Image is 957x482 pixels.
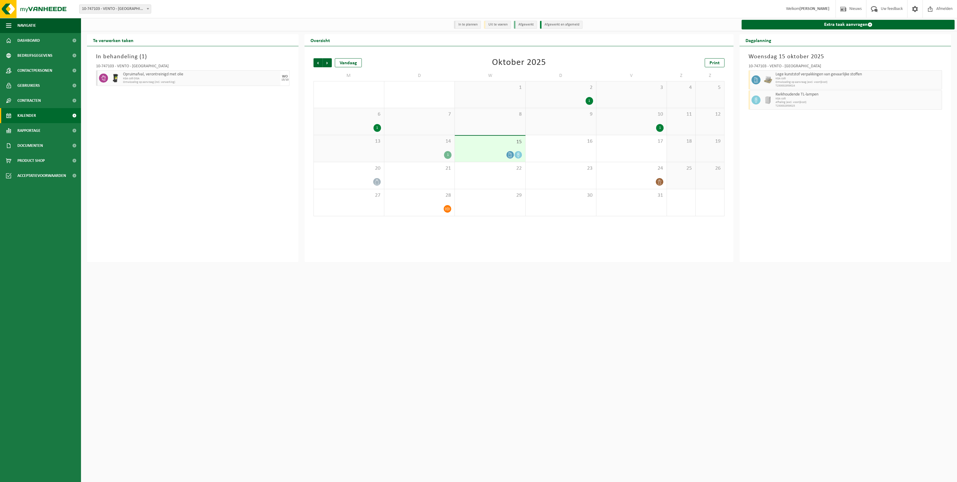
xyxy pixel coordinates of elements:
[304,34,336,46] h2: Overzicht
[317,138,381,145] span: 13
[484,21,511,29] li: Uit te voeren
[763,75,772,84] img: LP-PA-00000-WDN-11
[96,64,289,70] div: 10-747103 - VENTO - [GEOGRAPHIC_DATA]
[458,111,522,118] span: 8
[596,70,667,81] td: V
[17,93,41,108] span: Contracten
[17,18,36,33] span: Navigatie
[17,153,45,168] span: Product Shop
[739,34,777,46] h2: Dagplanning
[775,84,940,88] span: T250002959024
[670,111,692,118] span: 11
[705,58,724,67] a: Print
[17,33,40,48] span: Dashboard
[775,101,940,104] span: Afhaling (excl. voorrijkost)
[317,111,381,118] span: 6
[323,58,332,67] span: Volgende
[17,108,36,123] span: Kalender
[79,5,151,13] span: 10-747103 - VENTO - OUDENAARDE
[775,80,940,84] span: Omwisseling op aanvraag (excl. voorrijkost)
[87,34,139,46] h2: Te verwerken taken
[387,192,452,199] span: 28
[699,165,721,172] span: 26
[458,192,522,199] span: 29
[17,123,40,138] span: Rapportage
[775,104,940,108] span: T250002959025
[123,80,279,84] span: Omwisseling op aanvraag (incl. verwerking)
[775,92,940,97] span: Kwikhoudende TL-lampen
[742,20,955,29] a: Extra taak aanvragen
[540,21,583,29] li: Afgewerkt en afgemeld
[699,84,721,91] span: 5
[656,124,664,132] div: 1
[317,192,381,199] span: 27
[696,70,724,81] td: Z
[775,77,940,80] span: KGA colli
[699,138,721,145] span: 19
[709,61,720,65] span: Print
[3,469,100,482] iframe: chat widget
[17,168,66,183] span: Acceptatievoorwaarden
[387,165,452,172] span: 21
[17,48,52,63] span: Bedrijfsgegevens
[775,72,940,77] span: Lege kunststof verpakkingen van gevaarlijke stoffen
[586,97,593,105] div: 1
[96,52,289,61] h3: In behandeling ( )
[281,78,289,81] div: 15/10
[799,7,829,11] strong: [PERSON_NAME]
[373,124,381,132] div: 1
[599,165,664,172] span: 24
[599,84,664,91] span: 3
[748,64,942,70] div: 10-747103 - VENTO - [GEOGRAPHIC_DATA]
[384,70,455,81] td: D
[17,138,43,153] span: Documenten
[599,192,664,199] span: 31
[387,111,452,118] span: 7
[282,75,288,78] div: WO
[123,77,279,80] span: KGA colli OGA
[529,111,593,118] span: 9
[17,63,52,78] span: Contactpersonen
[699,111,721,118] span: 12
[670,84,692,91] span: 4
[17,78,40,93] span: Gebruikers
[667,70,696,81] td: Z
[529,165,593,172] span: 23
[670,138,692,145] span: 18
[142,54,145,60] span: 1
[458,165,522,172] span: 22
[529,84,593,91] span: 2
[123,72,279,77] span: Opruimafval, verontreinigd met olie
[529,138,593,145] span: 16
[79,5,151,14] span: 10-747103 - VENTO - OUDENAARDE
[313,70,384,81] td: M
[763,95,772,105] img: IC-CB-CU
[111,74,120,83] img: WB-0240-HPE-BK-01
[454,21,481,29] li: In te plannen
[455,70,526,81] td: W
[748,52,942,61] h3: Woensdag 15 oktober 2025
[599,138,664,145] span: 17
[317,165,381,172] span: 20
[514,21,537,29] li: Afgewerkt
[526,70,596,81] td: D
[313,58,322,67] span: Vorige
[458,139,522,145] span: 15
[775,97,940,101] span: KGA colli
[387,138,452,145] span: 14
[335,58,362,67] div: Vandaag
[670,165,692,172] span: 25
[529,192,593,199] span: 30
[458,84,522,91] span: 1
[599,111,664,118] span: 10
[444,151,451,159] div: 1
[492,58,546,67] div: Oktober 2025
